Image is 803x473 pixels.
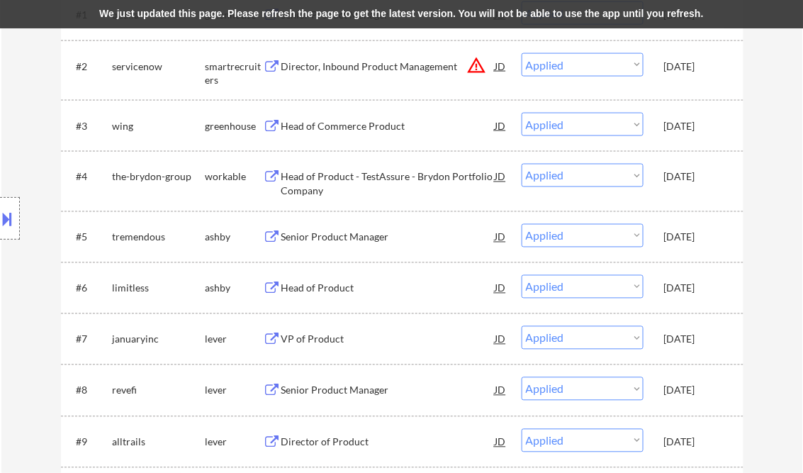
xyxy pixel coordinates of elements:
div: [DATE] [664,119,726,133]
div: JD [494,326,508,352]
div: alltrails [113,435,206,450]
div: Senior Product Manager [281,384,495,398]
div: [DATE] [664,282,726,296]
div: [DATE] [664,60,726,74]
div: Director of Product [281,435,495,450]
div: Head of Commerce Product [281,119,495,133]
div: revefi [113,384,206,398]
div: Head of Product [281,282,495,296]
div: JD [494,377,508,403]
div: smartrecruiters [206,60,264,87]
div: Director, Inbound Product Management [281,60,495,74]
div: JD [494,53,508,79]
div: VP of Product [281,333,495,347]
div: #8 [77,384,101,398]
div: servicenow [113,60,206,74]
div: JD [494,275,508,301]
div: #9 [77,435,101,450]
div: JD [494,429,508,455]
div: lever [206,435,264,450]
div: #2 [77,60,101,74]
div: [DATE] [664,230,726,245]
div: [DATE] [664,170,726,184]
div: JD [494,113,508,138]
div: lever [206,384,264,398]
div: [DATE] [664,435,726,450]
div: [DATE] [664,384,726,398]
div: [DATE] [664,333,726,347]
div: Head of Product - TestAssure - Brydon Portfolio Company [281,170,495,198]
button: warning_amber [467,55,487,75]
div: JD [494,164,508,189]
div: JD [494,224,508,250]
div: Senior Product Manager [281,230,495,245]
